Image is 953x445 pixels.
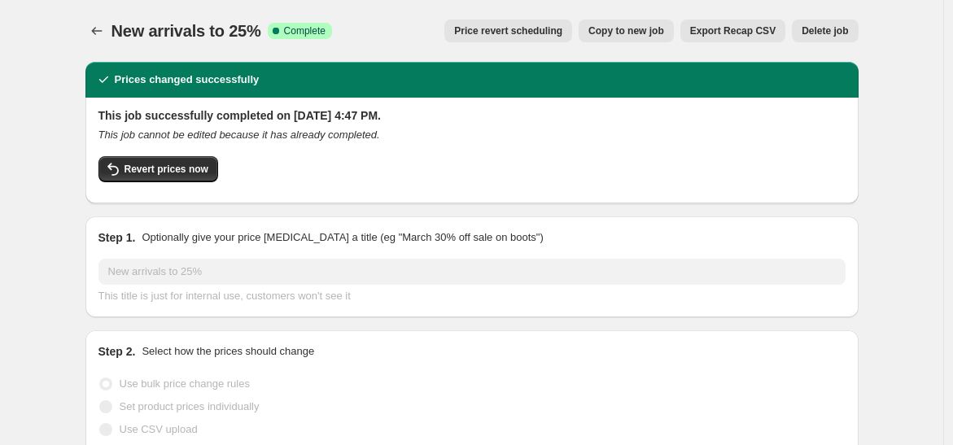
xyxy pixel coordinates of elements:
[98,156,218,182] button: Revert prices now
[98,229,136,246] h2: Step 1.
[98,129,380,141] i: This job cannot be edited because it has already completed.
[579,20,674,42] button: Copy to new job
[111,22,261,40] span: New arrivals to 25%
[98,290,351,302] span: This title is just for internal use, customers won't see it
[98,259,846,285] input: 30% off holiday sale
[120,423,198,435] span: Use CSV upload
[454,24,562,37] span: Price revert scheduling
[142,229,543,246] p: Optionally give your price [MEDICAL_DATA] a title (eg "March 30% off sale on boots")
[284,24,326,37] span: Complete
[588,24,664,37] span: Copy to new job
[125,163,208,176] span: Revert prices now
[120,377,250,390] span: Use bulk price change rules
[98,343,136,360] h2: Step 2.
[792,20,858,42] button: Delete job
[85,20,108,42] button: Price change jobs
[690,24,776,37] span: Export Recap CSV
[98,107,846,124] h2: This job successfully completed on [DATE] 4:47 PM.
[802,24,848,37] span: Delete job
[680,20,785,42] button: Export Recap CSV
[444,20,572,42] button: Price revert scheduling
[120,400,260,412] span: Set product prices individually
[115,72,260,88] h2: Prices changed successfully
[142,343,314,360] p: Select how the prices should change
